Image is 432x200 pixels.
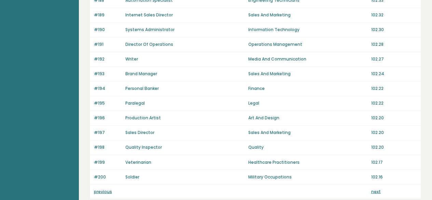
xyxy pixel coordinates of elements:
[94,56,121,62] p: #192
[94,71,121,77] p: #193
[125,27,175,32] a: Systems Administrator
[371,41,417,48] p: 102.28
[248,130,367,136] p: Sales And Marketing
[125,115,161,121] a: Production Artist
[125,71,157,77] a: Brand Manager
[125,159,151,165] a: Veterinarian
[371,174,417,180] p: 102.16
[125,144,162,150] a: Quality Inspector
[248,85,367,92] p: Finance
[94,85,121,92] p: #194
[248,56,367,62] p: Media And Communication
[248,41,367,48] p: Operations Management
[248,71,367,77] p: Sales And Marketing
[371,159,417,165] p: 102.17
[125,56,138,62] a: Writer
[125,41,173,47] a: Director Of Operations
[371,130,417,136] p: 102.20
[248,12,367,18] p: Sales And Marketing
[248,27,367,33] p: Information Technology
[94,174,121,180] p: #200
[371,188,380,194] a: next
[371,85,417,92] p: 102.22
[94,12,121,18] p: #189
[125,12,173,18] a: Internet Sales Director
[125,130,154,135] a: Sales Director
[94,144,121,150] p: #198
[94,27,121,33] p: #190
[371,56,417,62] p: 102.27
[371,71,417,77] p: 102.24
[94,100,121,106] p: #195
[248,159,367,165] p: Healthcare Practitioners
[94,115,121,121] p: #196
[125,174,139,179] a: Soldier
[125,100,145,106] a: Paralegal
[248,100,367,106] p: Legal
[371,12,417,18] p: 102.32
[94,159,121,165] p: #199
[371,115,417,121] p: 102.20
[94,41,121,48] p: #191
[248,115,367,121] p: Art And Design
[371,144,417,150] p: 102.20
[371,27,417,33] p: 102.30
[94,130,121,136] p: #197
[94,188,112,194] a: previous
[248,174,367,180] p: Military Occupations
[371,100,417,106] p: 102.22
[248,144,367,150] p: Quality
[125,85,159,91] a: Personal Banker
